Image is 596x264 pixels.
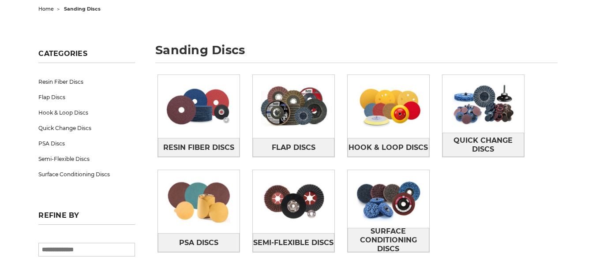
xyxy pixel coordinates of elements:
[38,167,135,182] a: Surface Conditioning Discs
[272,140,315,155] span: Flap Discs
[253,235,334,250] span: Semi-Flexible Discs
[158,138,240,157] a: Resin Fiber Discs
[38,49,135,63] h5: Categories
[253,138,334,157] a: Flap Discs
[348,228,429,252] a: Surface Conditioning Discs
[38,211,135,225] h5: Refine by
[348,224,429,257] span: Surface Conditioning Discs
[442,133,524,157] a: Quick Change Discs
[38,136,135,151] a: PSA Discs
[163,140,234,155] span: Resin Fiber Discs
[64,6,101,12] span: sanding discs
[253,173,334,231] img: Semi-Flexible Discs
[348,78,429,135] img: Hook & Loop Discs
[38,120,135,136] a: Quick Change Discs
[253,78,334,135] img: Flap Discs
[179,235,218,250] span: PSA Discs
[442,75,524,133] img: Quick Change Discs
[348,170,429,228] img: Surface Conditioning Discs
[155,44,558,63] h1: sanding discs
[38,74,135,89] a: Resin Fiber Discs
[38,151,135,167] a: Semi-Flexible Discs
[38,105,135,120] a: Hook & Loop Discs
[38,89,135,105] a: Flap Discs
[158,78,240,135] img: Resin Fiber Discs
[158,233,240,252] a: PSA Discs
[38,6,54,12] a: home
[158,173,240,231] img: PSA Discs
[348,138,429,157] a: Hook & Loop Discs
[349,140,428,155] span: Hook & Loop Discs
[253,233,334,252] a: Semi-Flexible Discs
